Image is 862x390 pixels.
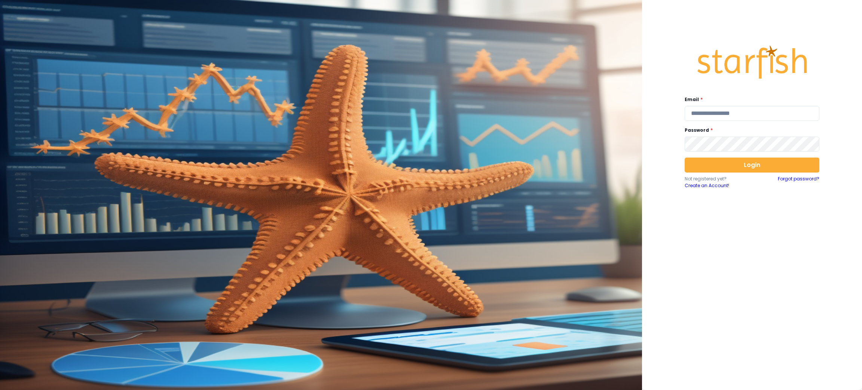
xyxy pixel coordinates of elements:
[685,127,815,134] label: Password
[685,176,752,182] p: Not registered yet?
[685,96,815,103] label: Email
[685,158,819,173] button: Login
[696,39,808,86] img: Logo.42cb71d561138c82c4ab.png
[778,176,819,189] a: Forgot password?
[685,182,752,189] a: Create an Account!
